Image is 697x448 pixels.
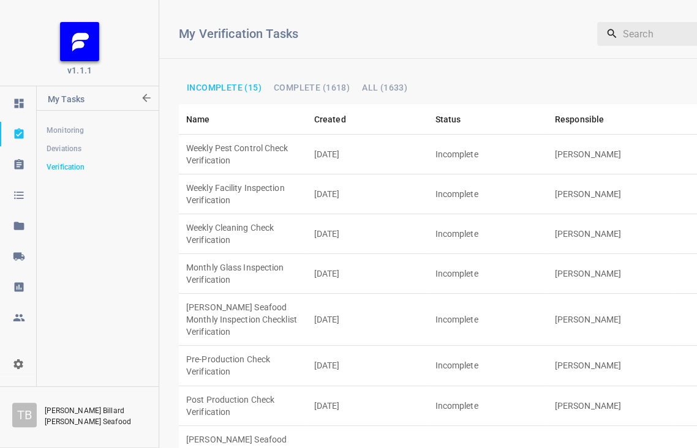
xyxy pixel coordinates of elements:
td: [PERSON_NAME] [548,294,676,346]
span: Responsible [555,112,620,127]
span: Status [435,112,477,127]
td: Incomplete [428,135,548,174]
td: [DATE] [307,174,428,214]
span: v1.1.1 [67,64,92,77]
span: Monitoring [47,124,148,136]
a: Deviations [37,136,158,161]
div: Status [435,112,461,127]
td: [PERSON_NAME] [548,174,676,214]
td: [PERSON_NAME] [548,214,676,254]
td: [DATE] [307,294,428,346]
td: Incomplete [428,254,548,294]
td: Incomplete [428,346,548,386]
td: [PERSON_NAME] Seafood Monthly Inspection Checklist Verification [179,294,307,346]
td: [DATE] [307,254,428,294]
a: Verification [37,155,158,179]
span: Incomplete (15) [187,83,262,92]
p: [PERSON_NAME] Billard [45,405,146,416]
td: Incomplete [428,174,548,214]
td: [DATE] [307,214,428,254]
div: T B [12,403,37,427]
p: My Tasks [48,86,139,116]
td: Weekly Pest Control Check Verification [179,135,307,174]
td: Incomplete [428,214,548,254]
span: Name [186,112,226,127]
td: Weekly Facility Inspection Verification [179,174,307,214]
a: Monitoring [37,118,158,143]
td: Post Production Check Verification [179,386,307,425]
td: Monthly Glass Inspection Verification [179,254,307,294]
p: [PERSON_NAME] Seafood [45,416,143,427]
span: Created [314,112,362,127]
td: [DATE] [307,346,428,386]
h6: My Verification Tasks [179,24,548,43]
div: Name [186,112,210,127]
td: Incomplete [428,294,548,346]
div: Created [314,112,346,127]
td: [DATE] [307,386,428,425]
span: Verification [47,161,148,173]
td: Pre-Production Check Verification [179,346,307,386]
button: Complete (1618) [269,80,355,95]
td: Weekly Cleaning Check Verification [179,214,307,254]
img: FB_Logo_Reversed_RGB_Icon.895fbf61.png [60,22,99,61]
td: [PERSON_NAME] [548,135,676,174]
svg: Search [606,28,618,40]
span: Complete (1618) [274,83,350,92]
button: All (1633) [357,80,412,95]
td: [PERSON_NAME] [548,346,676,386]
td: Incomplete [428,386,548,425]
span: Deviations [47,143,148,155]
div: Responsible [555,112,605,127]
span: All (1633) [362,83,407,92]
button: Incomplete (15) [182,80,266,95]
td: [PERSON_NAME] [548,386,676,425]
td: [DATE] [307,135,428,174]
td: [PERSON_NAME] [548,254,676,294]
